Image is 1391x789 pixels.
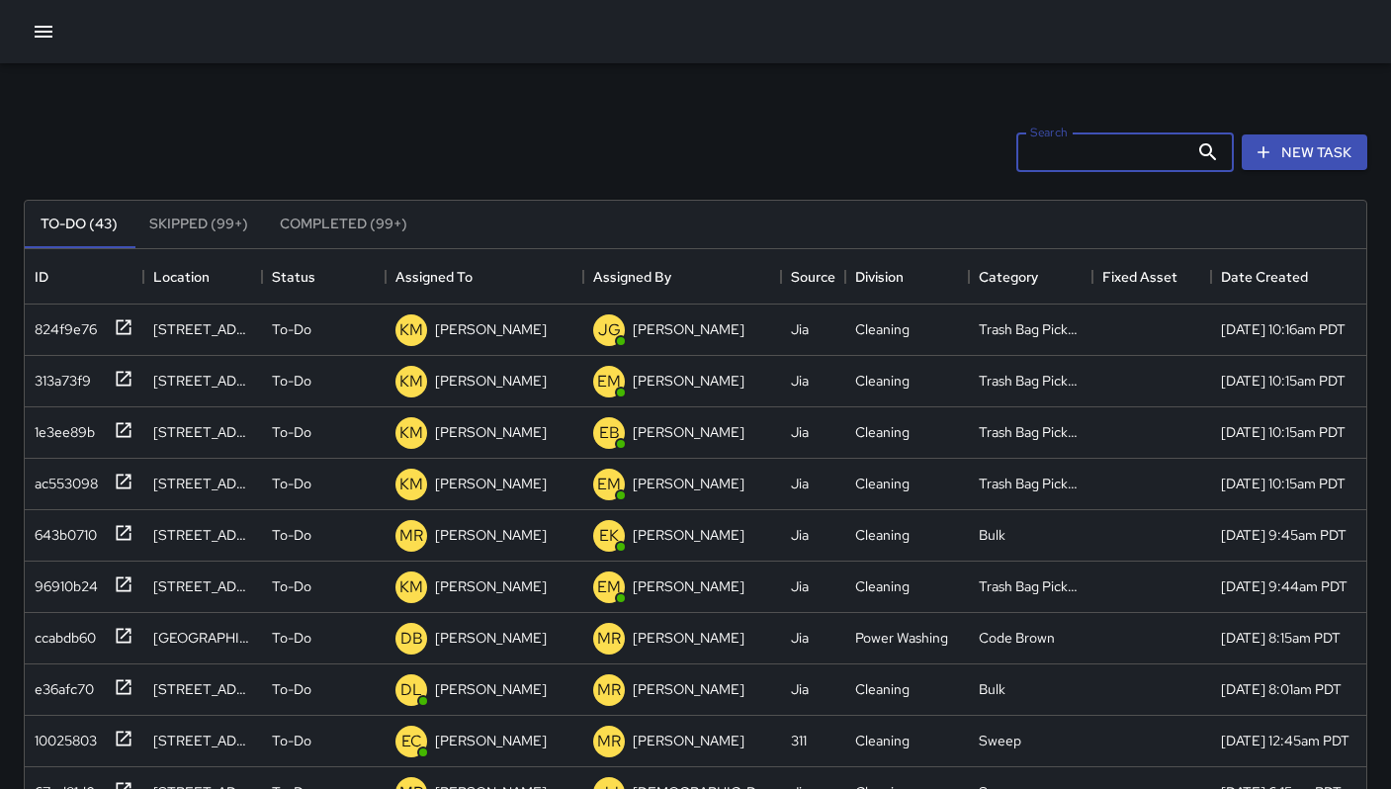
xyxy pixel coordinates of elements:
[1102,249,1177,305] div: Fixed Asset
[25,249,143,305] div: ID
[633,731,744,750] p: [PERSON_NAME]
[399,421,423,445] p: KM
[153,371,252,391] div: 652 Minna Street
[633,319,744,339] p: [PERSON_NAME]
[633,628,744,648] p: [PERSON_NAME]
[27,466,98,493] div: ac553098
[855,371,910,391] div: Cleaning
[855,679,910,699] div: Cleaning
[27,414,95,442] div: 1e3ee89b
[1211,249,1384,305] div: Date Created
[599,421,620,445] p: EB
[153,628,252,648] div: 599 Natoma Street
[27,311,97,339] div: 824f9e76
[435,422,547,442] p: [PERSON_NAME]
[153,249,210,305] div: Location
[979,576,1083,596] div: Trash Bag Pickup
[1221,628,1341,648] div: 9/9/2025, 8:15am PDT
[633,474,744,493] p: [PERSON_NAME]
[435,731,547,750] p: [PERSON_NAME]
[399,473,423,496] p: KM
[791,319,809,339] div: Jia
[855,628,948,648] div: Power Washing
[979,422,1083,442] div: Trash Bag Pickup
[583,249,781,305] div: Assigned By
[153,731,252,750] div: 155 9th Street
[262,249,386,305] div: Status
[272,525,311,545] p: To-Do
[27,671,94,699] div: e36afc70
[153,576,252,596] div: 165 8th Street
[855,525,910,545] div: Cleaning
[143,249,262,305] div: Location
[979,371,1083,391] div: Trash Bag Pickup
[597,678,621,702] p: MR
[435,628,547,648] p: [PERSON_NAME]
[153,319,252,339] div: 1070 Howard Street
[133,201,264,248] button: Skipped (99+)
[855,422,910,442] div: Cleaning
[272,371,311,391] p: To-Do
[979,679,1005,699] div: Bulk
[435,371,547,391] p: [PERSON_NAME]
[1221,731,1349,750] div: 9/9/2025, 12:45am PDT
[597,370,621,394] p: EM
[153,525,252,545] div: 660 Clementina Street
[791,679,809,699] div: Jia
[979,474,1083,493] div: Trash Bag Pickup
[633,371,744,391] p: [PERSON_NAME]
[781,249,845,305] div: Source
[395,249,473,305] div: Assigned To
[435,525,547,545] p: [PERSON_NAME]
[979,249,1038,305] div: Category
[855,576,910,596] div: Cleaning
[27,723,97,750] div: 10025803
[791,249,835,305] div: Source
[598,318,621,342] p: JG
[25,201,133,248] button: To-Do (43)
[272,474,311,493] p: To-Do
[27,363,91,391] div: 313a73f9
[597,627,621,651] p: MR
[399,370,423,394] p: KM
[845,249,969,305] div: Division
[272,422,311,442] p: To-Do
[1092,249,1211,305] div: Fixed Asset
[272,679,311,699] p: To-Do
[399,575,423,599] p: KM
[1221,679,1342,699] div: 9/9/2025, 8:01am PDT
[593,249,671,305] div: Assigned By
[401,730,422,753] p: EC
[400,627,423,651] p: DB
[27,569,98,596] div: 96910b24
[979,628,1055,648] div: Code Brown
[599,524,619,548] p: EK
[969,249,1092,305] div: Category
[633,422,744,442] p: [PERSON_NAME]
[855,249,904,305] div: Division
[979,525,1005,545] div: Bulk
[272,319,311,339] p: To-Do
[1221,422,1346,442] div: 9/9/2025, 10:15am PDT
[1242,134,1367,171] button: New Task
[791,422,809,442] div: Jia
[855,319,910,339] div: Cleaning
[855,474,910,493] div: Cleaning
[435,474,547,493] p: [PERSON_NAME]
[1221,371,1346,391] div: 9/9/2025, 10:15am PDT
[633,525,744,545] p: [PERSON_NAME]
[272,576,311,596] p: To-Do
[791,371,809,391] div: Jia
[399,318,423,342] p: KM
[979,319,1083,339] div: Trash Bag Pickup
[791,525,809,545] div: Jia
[27,517,97,545] div: 643b0710
[35,249,48,305] div: ID
[633,576,744,596] p: [PERSON_NAME]
[791,628,809,648] div: Jia
[272,628,311,648] p: To-Do
[27,620,96,648] div: ccabdb60
[791,731,807,750] div: 311
[791,576,809,596] div: Jia
[264,201,423,248] button: Completed (99+)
